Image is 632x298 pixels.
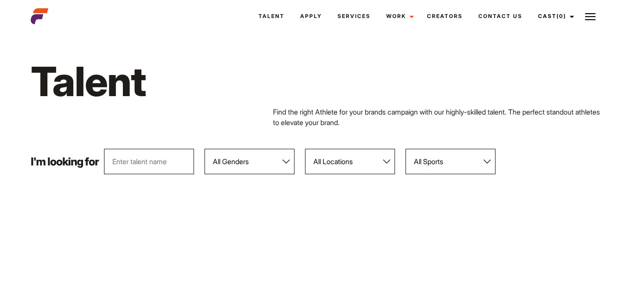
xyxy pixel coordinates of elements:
[31,156,99,167] p: I'm looking for
[330,4,378,28] a: Services
[419,4,470,28] a: Creators
[273,107,602,128] p: Find the right Athlete for your brands campaign with our highly-skilled talent. The perfect stand...
[104,149,194,174] input: Enter talent name
[292,4,330,28] a: Apply
[530,4,579,28] a: Cast(0)
[31,7,48,25] img: cropped-aefm-brand-fav-22-square.png
[470,4,530,28] a: Contact Us
[251,4,292,28] a: Talent
[557,13,566,19] span: (0)
[31,56,359,107] h1: Talent
[585,11,596,22] img: Burger icon
[378,4,419,28] a: Work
